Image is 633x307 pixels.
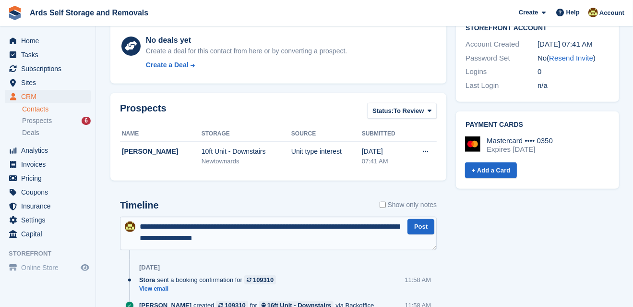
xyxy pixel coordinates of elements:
a: Create a Deal [146,60,347,70]
div: 109310 [253,275,274,284]
a: menu [5,90,91,103]
th: Source [291,126,362,142]
span: Home [21,34,79,48]
a: menu [5,199,91,213]
h2: Prospects [120,103,167,121]
h2: Timeline [120,200,159,211]
span: Status: [372,106,394,116]
a: View email [139,285,281,293]
a: menu [5,34,91,48]
div: 10ft Unit - Downstairs [202,147,291,157]
span: Help [566,8,580,17]
div: Account Created [466,39,537,50]
div: 07:41 AM [362,157,409,166]
a: Prospects 6 [22,116,91,126]
a: menu [5,185,91,199]
div: Create a Deal [146,60,189,70]
img: stora-icon-8386f47178a22dfd0bd8f6a31ec36ba5ce8667c1dd55bd0f319d3a0aa187defe.svg [8,6,22,20]
div: No deals yet [146,35,347,46]
button: Post [407,219,434,235]
span: Prospects [22,116,52,125]
img: Mark McFerran [125,221,135,232]
div: Unit type interest [291,147,362,157]
span: Account [599,8,624,18]
span: Storefront [9,249,96,258]
div: Mastercard •••• 0350 [487,136,553,145]
span: Tasks [21,48,79,61]
span: Create [519,8,538,17]
th: Submitted [362,126,409,142]
div: n/a [537,80,609,91]
div: 11:58 AM [405,275,431,284]
span: Coupons [21,185,79,199]
div: sent a booking confirmation for [139,275,281,284]
div: Password Set [466,53,537,64]
span: Settings [21,213,79,227]
span: Analytics [21,144,79,157]
a: menu [5,172,91,185]
a: menu [5,261,91,274]
div: Last Login [466,80,537,91]
th: Name [120,126,202,142]
span: Pricing [21,172,79,185]
a: Resend Invite [549,54,593,62]
div: Expires [DATE] [487,145,553,154]
div: Logins [466,66,537,77]
input: Show only notes [380,200,386,210]
label: Show only notes [380,200,437,210]
a: 109310 [244,275,276,284]
a: menu [5,158,91,171]
button: Status: To Review [367,103,437,119]
div: [PERSON_NAME] [122,147,202,157]
a: menu [5,144,91,157]
div: Create a deal for this contact from here or by converting a prospect. [146,46,347,56]
a: Deals [22,128,91,138]
div: Newtownards [202,157,291,166]
div: [DATE] [139,264,160,271]
th: Storage [202,126,291,142]
span: Invoices [21,158,79,171]
span: Sites [21,76,79,89]
a: + Add a Card [465,162,517,178]
h2: Storefront Account [466,23,609,32]
span: Deals [22,128,39,137]
a: Preview store [79,262,91,273]
span: ( ) [547,54,596,62]
span: Stora [139,275,155,284]
img: Mark McFerran [588,8,598,17]
span: CRM [21,90,79,103]
a: menu [5,48,91,61]
a: Contacts [22,105,91,114]
div: [DATE] [362,147,409,157]
span: Subscriptions [21,62,79,75]
span: Online Store [21,261,79,274]
a: menu [5,76,91,89]
span: To Review [394,106,424,116]
div: No [537,53,609,64]
h2: Payment cards [466,121,609,129]
div: 0 [537,66,609,77]
a: menu [5,227,91,241]
div: [DATE] 07:41 AM [537,39,609,50]
a: menu [5,62,91,75]
span: Capital [21,227,79,241]
a: Ards Self Storage and Removals [26,5,152,21]
a: menu [5,213,91,227]
div: 6 [82,117,91,125]
img: Mastercard Logo [465,136,480,152]
span: Insurance [21,199,79,213]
